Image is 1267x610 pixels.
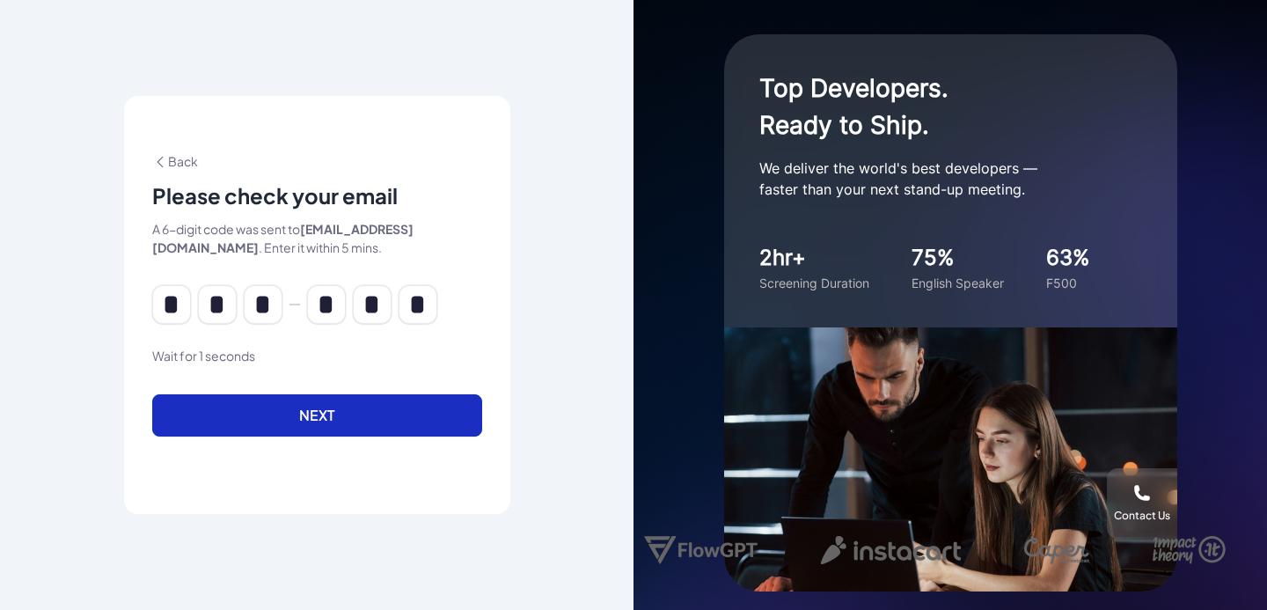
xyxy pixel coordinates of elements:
button: Next [152,394,482,437]
div: F500 [1046,274,1090,292]
div: 63% [1046,242,1090,274]
h1: Top Developers. Ready to Ship. [759,70,1111,143]
div: 75% [912,242,1004,274]
div: English Speaker [912,274,1004,292]
div: Screening Duration [759,274,869,292]
button: Wait for 1 seconds [152,347,255,365]
p: Please check your email [152,181,482,209]
p: A 6-digit code was sent to . Enter it within 5 mins. [152,220,482,257]
span: Back [152,153,198,169]
div: 2hr+ [759,242,869,274]
p: We deliver the world's best developers — faster than your next stand-up meeting. [759,158,1111,200]
div: Contact Us [1114,509,1170,523]
button: Contact Us [1107,468,1177,539]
